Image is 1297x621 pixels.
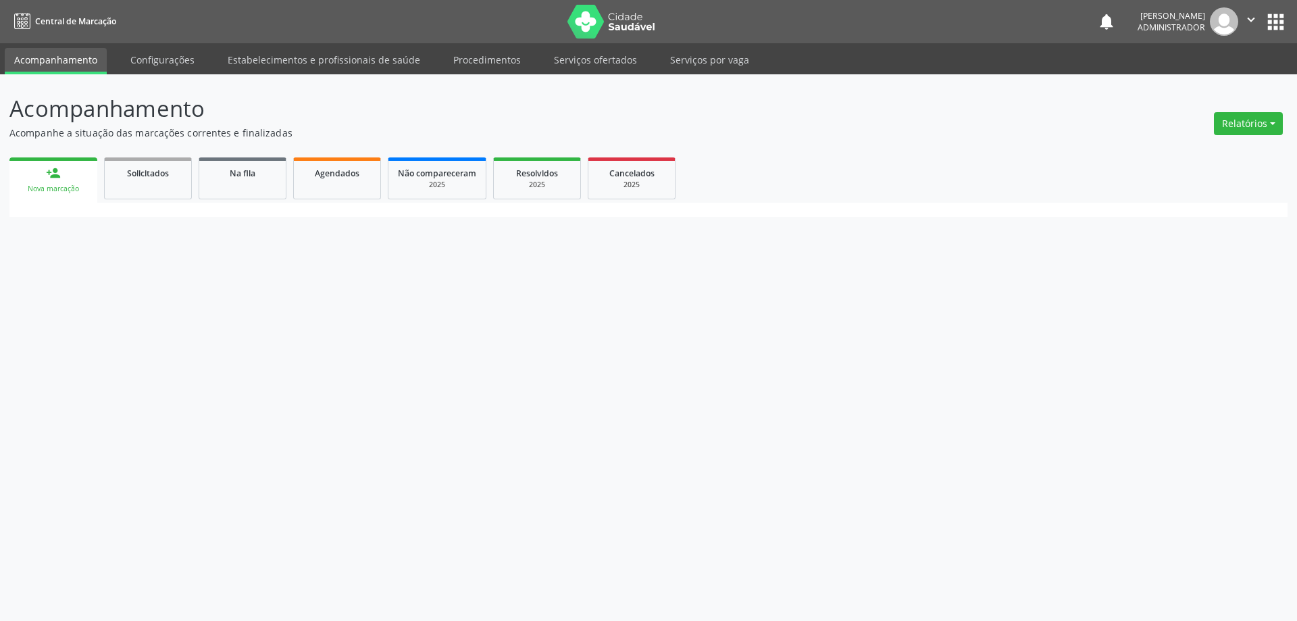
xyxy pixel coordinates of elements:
[230,168,255,179] span: Na fila
[398,168,476,179] span: Não compareceram
[503,180,571,190] div: 2025
[35,16,116,27] span: Central de Marcação
[1138,10,1205,22] div: [PERSON_NAME]
[544,48,646,72] a: Serviços ofertados
[9,92,904,126] p: Acompanhamento
[19,184,88,194] div: Nova marcação
[315,168,359,179] span: Agendados
[1097,12,1116,31] button: notifications
[46,166,61,180] div: person_add
[1210,7,1238,36] img: img
[398,180,476,190] div: 2025
[1244,12,1258,27] i: 
[218,48,430,72] a: Estabelecimentos e profissionais de saúde
[121,48,204,72] a: Configurações
[598,180,665,190] div: 2025
[1264,10,1288,34] button: apps
[9,10,116,32] a: Central de Marcação
[444,48,530,72] a: Procedimentos
[1238,7,1264,36] button: 
[609,168,655,179] span: Cancelados
[1138,22,1205,33] span: Administrador
[661,48,759,72] a: Serviços por vaga
[516,168,558,179] span: Resolvidos
[9,126,904,140] p: Acompanhe a situação das marcações correntes e finalizadas
[1214,112,1283,135] button: Relatórios
[127,168,169,179] span: Solicitados
[5,48,107,74] a: Acompanhamento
